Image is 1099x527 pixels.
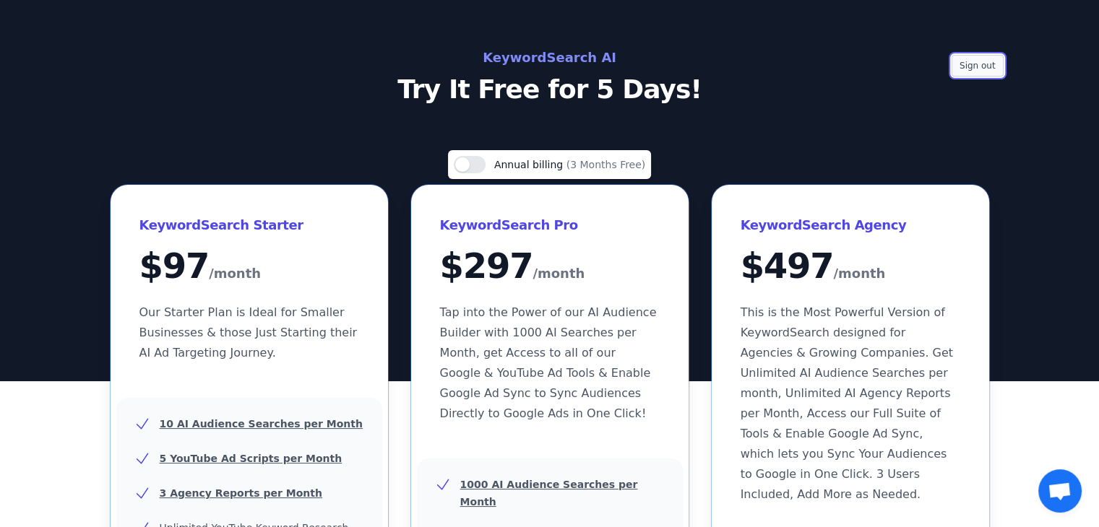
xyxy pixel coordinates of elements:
[160,487,322,499] u: 3 Agency Reports per Month
[440,305,657,420] span: Tap into the Power of our AI Audience Builder with 1000 AI Searches per Month, get Access to all ...
[139,305,358,360] span: Our Starter Plan is Ideal for Smaller Businesses & those Just Starting their AI Ad Targeting Jour...
[226,75,874,104] p: Try It Free for 5 Days!
[741,305,953,501] span: This is the Most Powerful Version of KeywordSearch designed for Agencies & Growing Companies. Get...
[741,214,960,237] h3: KeywordSearch Agency
[1038,469,1082,513] a: Mở cuộc trò chuyện
[952,55,1004,77] button: Sign out
[460,479,638,508] u: 1000 AI Audience Searches per Month
[566,159,646,170] span: (3 Months Free)
[741,248,960,285] div: $ 497
[440,214,660,237] h3: KeywordSearch Pro
[226,46,874,69] h2: KeywordSearch AI
[209,262,261,285] span: /month
[160,418,363,430] u: 10 AI Audience Searches per Month
[494,159,566,170] span: Annual billing
[533,262,585,285] span: /month
[160,453,342,464] u: 5 YouTube Ad Scripts per Month
[440,248,660,285] div: $ 297
[139,214,359,237] h3: KeywordSearch Starter
[833,262,885,285] span: /month
[139,248,359,285] div: $ 97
